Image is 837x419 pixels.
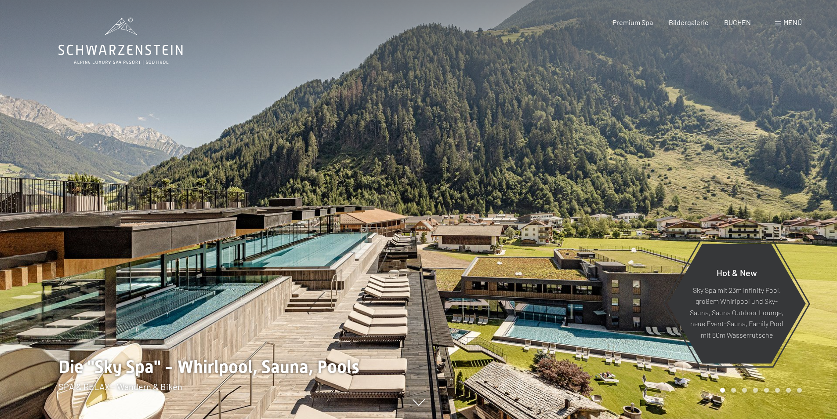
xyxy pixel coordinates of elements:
div: Carousel Page 2 [731,388,736,393]
div: Carousel Page 3 [742,388,747,393]
div: Carousel Page 1 (Current Slide) [720,388,725,393]
a: Hot & New Sky Spa mit 23m Infinity Pool, großem Whirlpool und Sky-Sauna, Sauna Outdoor Lounge, ne... [667,243,806,364]
div: Carousel Page 5 [764,388,769,393]
span: Hot & New [717,267,757,277]
div: Carousel Pagination [717,388,802,393]
div: Carousel Page 4 [753,388,758,393]
div: Carousel Page 8 [797,388,802,393]
a: BUCHEN [724,18,751,26]
a: Premium Spa [612,18,653,26]
p: Sky Spa mit 23m Infinity Pool, großem Whirlpool und Sky-Sauna, Sauna Outdoor Lounge, neue Event-S... [689,284,784,340]
span: Menü [783,18,802,26]
div: Carousel Page 6 [775,388,780,393]
a: Bildergalerie [669,18,709,26]
div: Carousel Page 7 [786,388,791,393]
